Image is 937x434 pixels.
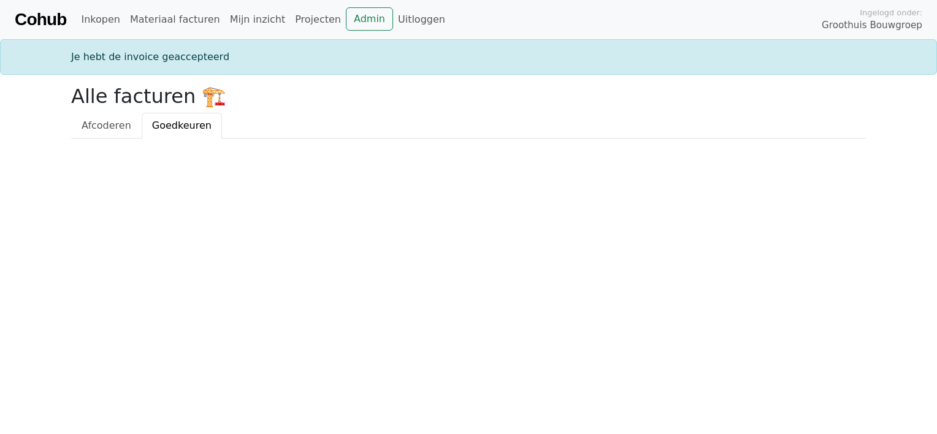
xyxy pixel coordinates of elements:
span: Afcoderen [82,120,131,131]
a: Materiaal facturen [125,7,225,32]
a: Uitloggen [393,7,450,32]
a: Inkopen [76,7,124,32]
div: Je hebt de invoice geaccepteerd [64,50,873,64]
a: Goedkeuren [142,113,222,139]
span: Ingelogd onder: [860,7,922,18]
span: Groothuis Bouwgroep [822,18,922,32]
a: Cohub [15,5,66,34]
span: Goedkeuren [152,120,212,131]
a: Projecten [290,7,346,32]
a: Admin [346,7,393,31]
a: Afcoderen [71,113,142,139]
a: Mijn inzicht [225,7,291,32]
h2: Alle facturen 🏗️ [71,85,866,108]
